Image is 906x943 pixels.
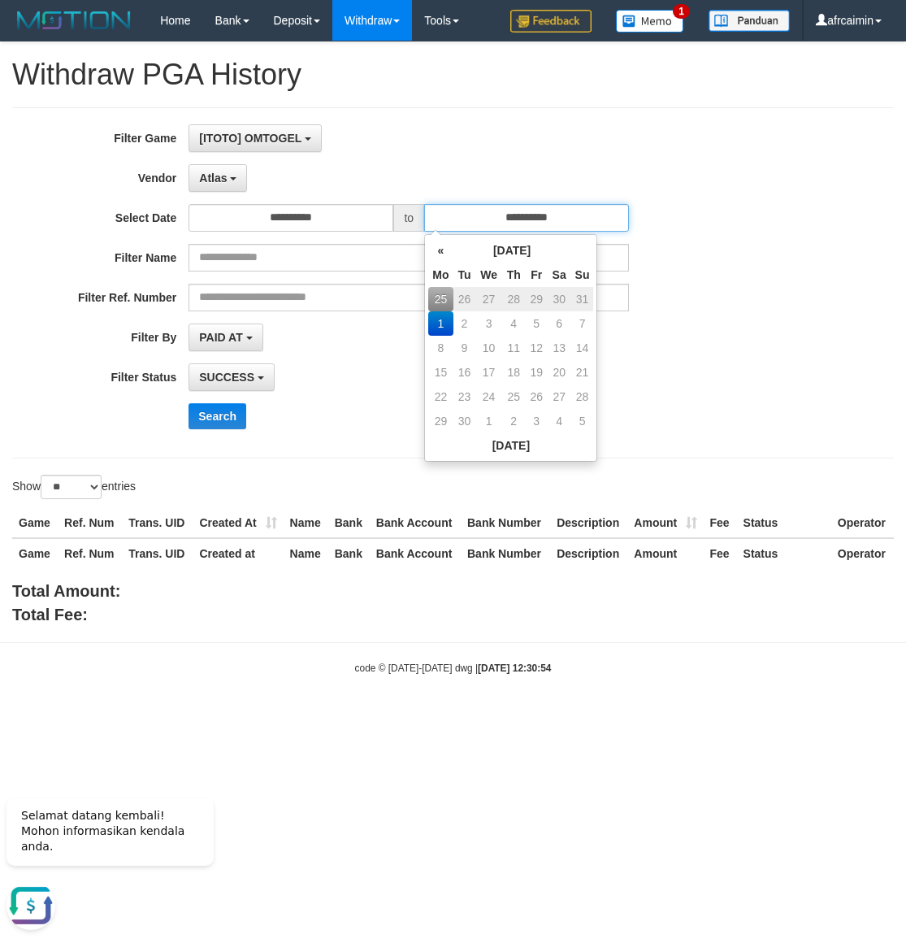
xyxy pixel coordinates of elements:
[12,606,88,624] b: Total Fee:
[453,311,476,336] td: 2
[571,336,594,360] td: 14
[199,371,254,384] span: SUCCESS
[12,508,58,538] th: Game
[12,59,894,91] h1: Withdraw PGA History
[571,360,594,385] td: 21
[526,385,548,409] td: 26
[122,508,193,538] th: Trans. UID
[571,409,594,433] td: 5
[453,263,476,287] th: Tu
[189,124,322,152] button: [ITOTO] OMTOGEL
[673,4,690,19] span: 1
[199,172,227,185] span: Atlas
[502,409,526,433] td: 2
[502,311,526,336] td: 4
[21,25,184,69] span: Selamat datang kembali! Mohon informasikan kendala anda.
[428,311,453,336] td: 1
[475,360,502,385] td: 17
[328,508,370,538] th: Bank
[616,10,684,33] img: Button%20Memo.svg
[453,409,476,433] td: 30
[548,409,571,433] td: 4
[571,311,594,336] td: 7
[41,475,102,499] select: Showentries
[478,663,551,674] strong: [DATE] 12:30:54
[548,360,571,385] td: 20
[453,360,476,385] td: 16
[548,385,571,409] td: 27
[526,287,548,311] td: 29
[709,10,790,32] img: panduan.png
[831,538,894,568] th: Operator
[550,508,627,538] th: Description
[510,10,592,33] img: Feedback.jpg
[502,360,526,385] td: 18
[453,385,476,409] td: 23
[453,238,571,263] th: [DATE]
[831,508,894,538] th: Operator
[475,287,502,311] td: 27
[328,538,370,568] th: Bank
[428,238,453,263] th: «
[526,263,548,287] th: Fr
[58,508,122,538] th: Ref. Num
[428,360,453,385] td: 15
[526,409,548,433] td: 3
[7,98,55,146] button: Open LiveChat chat widget
[193,508,283,538] th: Created At
[370,508,461,538] th: Bank Account
[189,164,247,192] button: Atlas
[627,508,703,538] th: Amount
[704,508,737,538] th: Fee
[475,336,502,360] td: 10
[526,336,548,360] td: 12
[428,336,453,360] td: 8
[704,538,737,568] th: Fee
[284,508,328,538] th: Name
[526,311,548,336] td: 5
[12,538,58,568] th: Game
[12,582,120,600] b: Total Amount:
[571,287,594,311] td: 31
[284,538,328,568] th: Name
[502,287,526,311] td: 28
[548,263,571,287] th: Sa
[428,287,453,311] td: 25
[453,287,476,311] td: 26
[12,475,136,499] label: Show entries
[571,385,594,409] td: 28
[189,363,275,391] button: SUCCESS
[189,324,262,351] button: PAID AT
[199,132,301,145] span: [ITOTO] OMTOGEL
[475,311,502,336] td: 3
[355,663,552,674] small: code © [DATE]-[DATE] dwg |
[475,385,502,409] td: 24
[189,403,246,429] button: Search
[475,263,502,287] th: We
[627,538,703,568] th: Amount
[502,385,526,409] td: 25
[548,336,571,360] td: 13
[461,508,550,538] th: Bank Number
[453,336,476,360] td: 9
[475,409,502,433] td: 1
[193,538,283,568] th: Created at
[548,311,571,336] td: 6
[737,508,831,538] th: Status
[550,538,627,568] th: Description
[428,433,593,458] th: [DATE]
[428,385,453,409] td: 22
[199,331,242,344] span: PAID AT
[502,263,526,287] th: Th
[122,538,193,568] th: Trans. UID
[428,263,453,287] th: Mo
[737,538,831,568] th: Status
[548,287,571,311] td: 30
[461,538,550,568] th: Bank Number
[393,204,424,232] span: to
[370,538,461,568] th: Bank Account
[502,336,526,360] td: 11
[571,263,594,287] th: Su
[12,8,136,33] img: MOTION_logo.png
[428,409,453,433] td: 29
